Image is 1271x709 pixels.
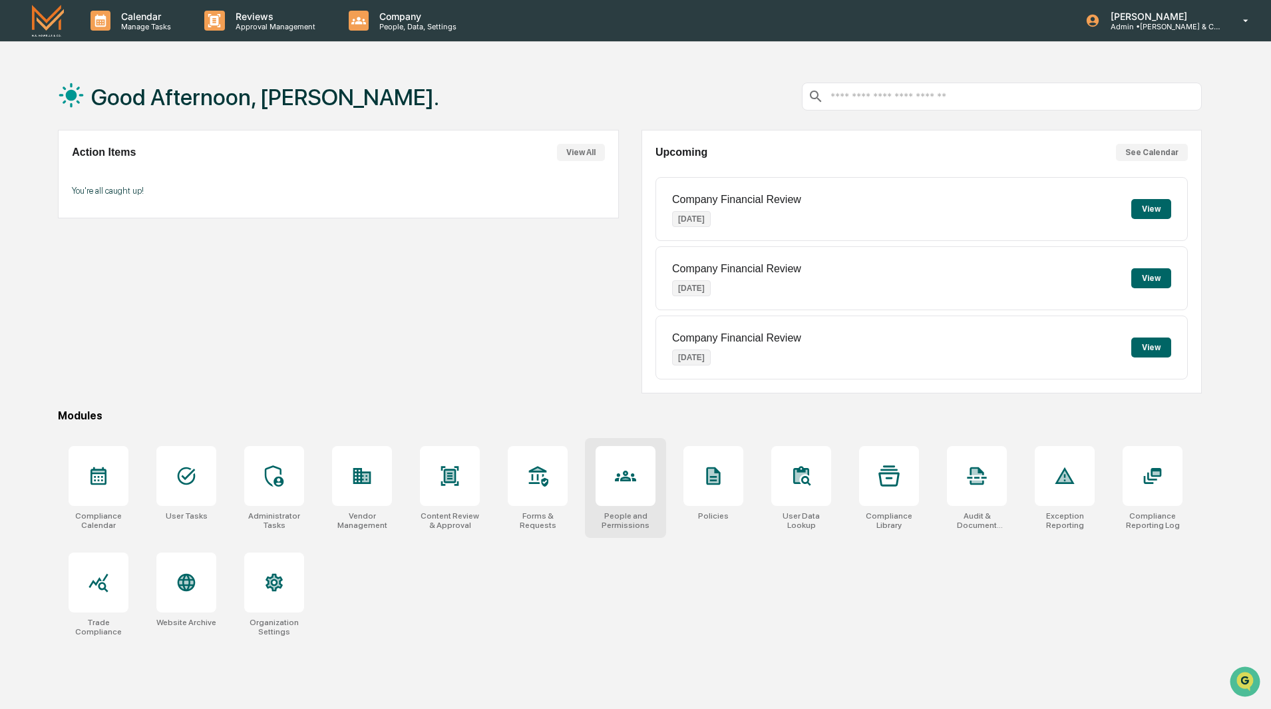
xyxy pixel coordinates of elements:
div: Content Review & Approval [420,511,480,530]
div: Policies [698,511,729,521]
div: Organization Settings [244,618,304,636]
div: Compliance Reporting Log [1123,511,1182,530]
span: Pylon [132,226,161,236]
span: Data Lookup [27,193,84,206]
h2: Upcoming [655,146,707,158]
div: Vendor Management [332,511,392,530]
h2: Action Items [72,146,136,158]
div: People and Permissions [596,511,655,530]
span: Attestations [110,168,165,181]
p: [PERSON_NAME] [1100,11,1224,22]
p: Company Financial Review [672,263,801,275]
div: User Data Lookup [771,511,831,530]
a: 🗄️Attestations [91,162,170,186]
h1: Good Afternoon, [PERSON_NAME]. [91,84,439,111]
div: Compliance Library [859,511,919,530]
button: View [1131,338,1171,357]
p: Manage Tasks [110,22,178,31]
button: View [1131,199,1171,219]
div: We're available if you need us! [45,115,168,126]
iframe: Open customer support [1228,665,1264,701]
div: Audit & Document Logs [947,511,1007,530]
p: Admin • [PERSON_NAME] & Co. - BD [1100,22,1224,31]
img: 1746055101610-c473b297-6a78-478c-a979-82029cc54cd1 [13,102,37,126]
p: Company Financial Review [672,332,801,344]
a: 🖐️Preclearance [8,162,91,186]
button: View All [557,144,605,161]
div: Forms & Requests [508,511,568,530]
a: 🔎Data Lookup [8,188,89,212]
p: You're all caught up! [72,186,604,196]
p: Approval Management [225,22,322,31]
img: logo [32,5,64,36]
p: [DATE] [672,350,711,365]
div: Administrator Tasks [244,511,304,530]
p: Calendar [110,11,178,22]
button: See Calendar [1116,144,1188,161]
p: Reviews [225,11,322,22]
div: 🔎 [13,194,24,205]
p: Company [369,11,463,22]
div: Modules [58,409,1202,422]
div: Compliance Calendar [69,511,128,530]
button: Start new chat [226,106,242,122]
a: Powered byPylon [94,225,161,236]
button: View [1131,268,1171,288]
p: Company Financial Review [672,194,801,206]
div: 🗄️ [96,169,107,180]
div: Exception Reporting [1035,511,1095,530]
p: [DATE] [672,211,711,227]
p: [DATE] [672,280,711,296]
p: How can we help? [13,28,242,49]
p: People, Data, Settings [369,22,463,31]
div: Website Archive [156,618,216,627]
div: 🖐️ [13,169,24,180]
div: User Tasks [166,511,208,521]
div: Start new chat [45,102,218,115]
div: Trade Compliance [69,618,128,636]
span: Preclearance [27,168,86,181]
